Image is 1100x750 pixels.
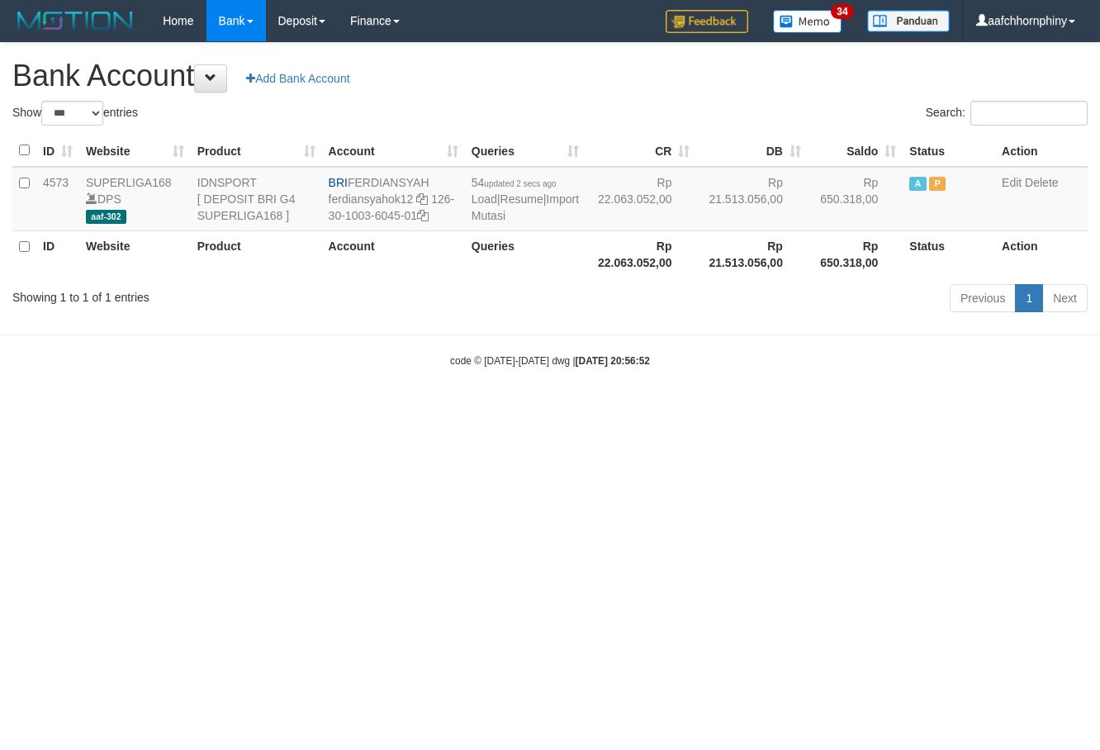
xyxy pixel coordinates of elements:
span: aaf-302 [86,210,126,224]
span: 54 [472,176,557,189]
div: Showing 1 to 1 of 1 entries [12,282,446,306]
td: FERDIANSYAH 126-30-1003-6045-01 [322,167,465,231]
span: | | [472,176,579,222]
th: CR: activate to sort column ascending [586,135,696,167]
th: Status [903,135,995,167]
th: Account [322,230,465,278]
th: Product [191,230,322,278]
td: DPS [79,167,191,231]
th: Queries: activate to sort column ascending [465,135,586,167]
td: Rp 650.318,00 [808,167,903,231]
img: Button%20Memo.svg [773,10,842,33]
a: SUPERLIGA168 [86,176,172,189]
a: 1 [1015,284,1043,312]
label: Show entries [12,101,138,126]
label: Search: [926,101,1088,126]
a: Delete [1025,176,1058,189]
th: Action [995,135,1088,167]
span: updated 2 secs ago [484,179,556,188]
img: MOTION_logo.png [12,8,138,33]
td: 4573 [36,167,79,231]
a: Previous [950,284,1016,312]
input: Search: [970,101,1088,126]
img: panduan.png [867,10,950,32]
select: Showentries [41,101,103,126]
img: Feedback.jpg [666,10,748,33]
a: Copy 126301003604501 to clipboard [417,209,429,222]
a: Resume [500,192,543,206]
td: Rp 22.063.052,00 [586,167,696,231]
th: ID: activate to sort column ascending [36,135,79,167]
span: Paused [929,177,946,191]
h1: Bank Account [12,59,1088,93]
th: Website [79,230,191,278]
a: Add Bank Account [235,64,360,93]
th: ID [36,230,79,278]
th: Saldo: activate to sort column ascending [808,135,903,167]
a: Copy ferdiansyahok12 to clipboard [416,192,428,206]
th: Product: activate to sort column ascending [191,135,322,167]
th: Rp 650.318,00 [808,230,903,278]
th: Action [995,230,1088,278]
td: IDNSPORT [ DEPOSIT BRI G4 SUPERLIGA168 ] [191,167,322,231]
th: Rp 21.513.056,00 [696,230,807,278]
td: Rp 21.513.056,00 [696,167,807,231]
a: Edit [1002,176,1022,189]
span: BRI [329,176,348,189]
a: Import Mutasi [472,192,579,222]
small: code © [DATE]-[DATE] dwg | [450,355,650,367]
th: Website: activate to sort column ascending [79,135,191,167]
th: DB: activate to sort column ascending [696,135,807,167]
span: Active [909,177,926,191]
a: Next [1042,284,1088,312]
th: Account: activate to sort column ascending [322,135,465,167]
th: Status [903,230,995,278]
span: 34 [831,4,853,19]
th: Rp 22.063.052,00 [586,230,696,278]
th: Queries [465,230,586,278]
strong: [DATE] 20:56:52 [576,355,650,367]
a: ferdiansyahok12 [329,192,414,206]
a: Load [472,192,497,206]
